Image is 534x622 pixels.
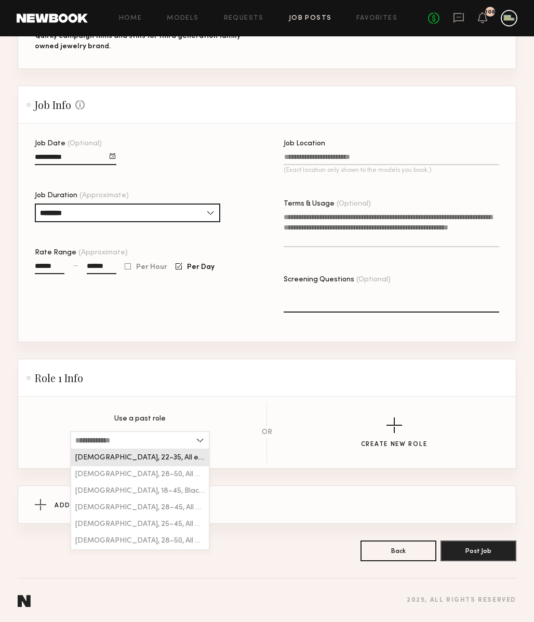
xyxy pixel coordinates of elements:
[71,533,209,549] div: Male, 28–50, All ethnicities
[71,499,209,516] div: Male, 28–45, All ethnicities
[35,140,116,147] div: Job Date
[35,31,250,52] div: Quirky campaign films and stills for third generation family owned jewelry brand.
[284,140,499,147] div: Job Location
[485,9,495,15] div: 108
[361,441,428,448] div: Create New Role
[284,276,499,283] div: Screening Questions
[75,488,205,495] span: [DEMOGRAPHIC_DATA], 18–45, Black/ [DEMOGRAPHIC_DATA]
[284,167,499,173] p: (Exact location only shown to the models you book.)
[262,429,272,436] div: OR
[407,597,516,604] div: 2025 , all rights reserved
[35,192,220,199] div: Job Duration
[71,450,209,466] div: Female, 22–35, All ethnicities
[26,99,85,111] h2: Job Info
[71,483,209,499] div: Female, 18–45, Black/ African American
[356,15,397,22] a: Favorites
[361,417,428,448] button: Create New Role
[136,264,167,271] span: Per Hour
[284,200,499,208] div: Terms & Usage
[68,140,102,147] span: (Optional)
[79,192,129,199] span: (Approximate)
[284,212,499,247] textarea: Terms & Usage(Optional)
[119,15,142,22] a: Home
[75,454,205,462] span: [DEMOGRAPHIC_DATA], 22–35, All ethnicities
[114,415,166,423] p: Use a past role
[167,15,198,22] a: Models
[78,249,128,256] span: (Approximate)
[75,537,205,545] span: [DEMOGRAPHIC_DATA], 28–50, All ethnicities
[75,471,205,478] span: [DEMOGRAPHIC_DATA], 28–50, All ethnicities
[55,503,129,509] span: Add Another Role
[224,15,264,22] a: Requests
[18,486,516,523] button: Add Another Role
[356,276,391,283] span: (Optional)
[289,15,332,22] a: Job Posts
[440,540,516,561] button: Post Job
[71,466,209,483] div: Female, 28–50, All ethnicities
[71,516,209,533] div: Female, 25–45, All ethnicities
[284,153,499,165] input: Job Location(Exact location only shown to the models you book.)
[75,521,205,528] span: [DEMOGRAPHIC_DATA], 25–45, All ethnicities
[337,200,371,208] span: (Optional)
[73,262,78,269] div: —
[35,249,250,256] div: Rate Range
[284,288,499,313] textarea: Screening Questions(Optional)
[187,264,215,271] span: Per Day
[361,540,436,561] button: Back
[75,504,205,511] span: [DEMOGRAPHIC_DATA], 28–45, All ethnicities
[26,372,83,384] h2: Role 1 Info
